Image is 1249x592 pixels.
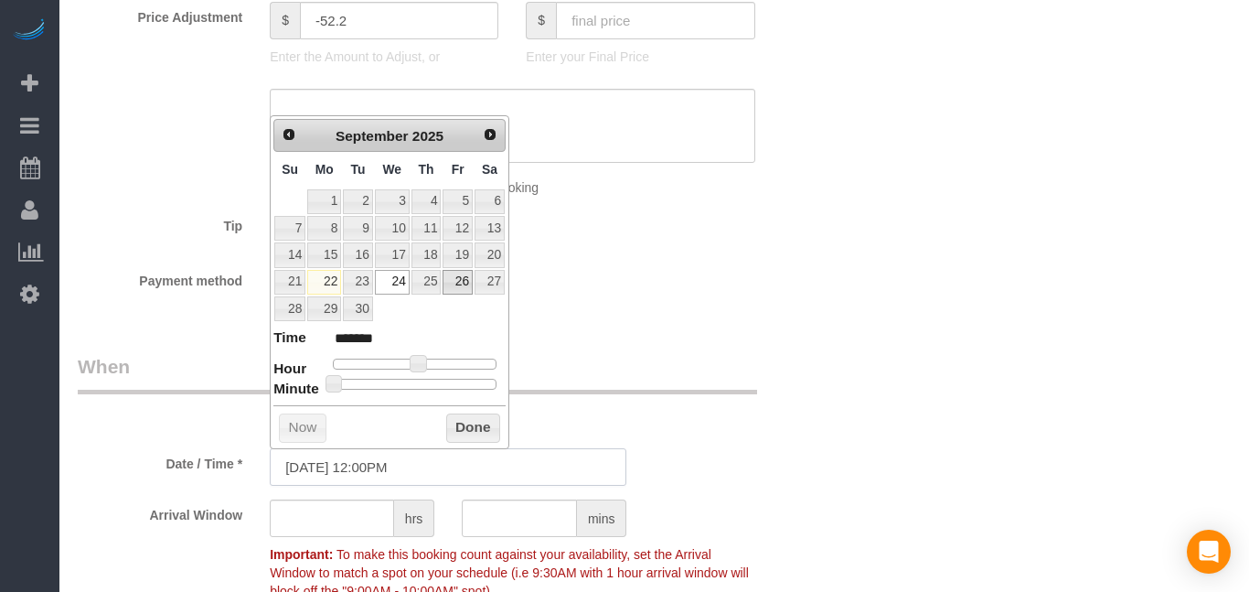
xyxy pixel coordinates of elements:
a: 3 [375,189,410,214]
span: Tuesday [351,162,366,177]
a: 12 [443,216,472,241]
a: 16 [343,242,372,267]
a: 19 [443,242,472,267]
a: 20 [475,242,505,267]
p: Enter your Final Price [526,48,754,66]
dt: Hour [273,359,306,382]
a: 4 [411,189,442,214]
a: 11 [411,216,442,241]
label: Arrival Window [64,500,256,524]
a: 8 [307,216,341,241]
span: Wednesday [382,162,401,177]
a: 17 [375,242,410,267]
dt: Minute [273,379,319,402]
label: Date / Time * [64,448,256,473]
span: Saturday [482,162,497,177]
a: 5 [443,189,472,214]
a: 21 [274,270,305,295]
a: 30 [343,296,372,321]
a: 24 [375,270,410,295]
a: 15 [307,242,341,267]
button: Done [446,414,500,443]
button: Now [279,414,326,443]
span: Prev [282,127,296,142]
span: Monday [315,162,334,177]
a: 7 [274,216,305,241]
a: 18 [411,242,442,267]
span: 2025 [412,128,443,144]
a: 10 [375,216,410,241]
a: 13 [475,216,505,241]
span: $ [526,2,556,39]
a: 29 [307,296,341,321]
a: 9 [343,216,372,241]
a: 14 [274,242,305,267]
input: MM/DD/YYYY HH:MM [270,448,626,486]
label: Payment method [64,265,256,290]
label: Price Adjustment [64,2,256,27]
span: hrs [394,500,434,537]
a: 1 [307,189,341,214]
a: 26 [443,270,472,295]
span: Next [483,127,497,142]
span: $ [270,2,300,39]
a: 23 [343,270,372,295]
p: Enter the Amount to Adjust, or [270,48,498,66]
label: Tip [64,210,256,235]
span: Thursday [419,162,434,177]
a: Prev [276,122,302,147]
img: Automaid Logo [11,18,48,44]
legend: When [78,353,757,394]
a: 6 [475,189,505,214]
a: 28 [274,296,305,321]
dt: Time [273,328,306,350]
input: final price [556,2,754,39]
a: 27 [475,270,505,295]
a: 22 [307,270,341,295]
span: Friday [452,162,464,177]
a: 25 [411,270,442,295]
strong: Important: [270,547,333,562]
span: Sunday [282,162,298,177]
div: Open Intercom Messenger [1187,530,1231,574]
a: 2 [343,189,372,214]
span: September [336,128,409,144]
a: Next [477,122,503,147]
span: mins [577,500,627,537]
